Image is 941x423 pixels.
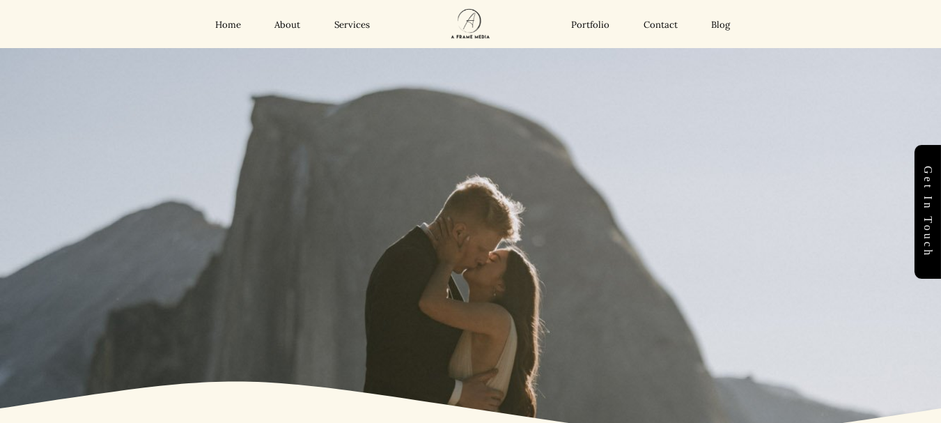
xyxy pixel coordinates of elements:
[644,19,678,31] a: Contact
[274,19,300,31] a: About
[711,19,730,31] a: Blog
[915,145,941,279] a: Get in touch
[215,19,241,31] a: Home
[571,19,609,31] a: Portfolio
[334,19,370,31] a: Services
